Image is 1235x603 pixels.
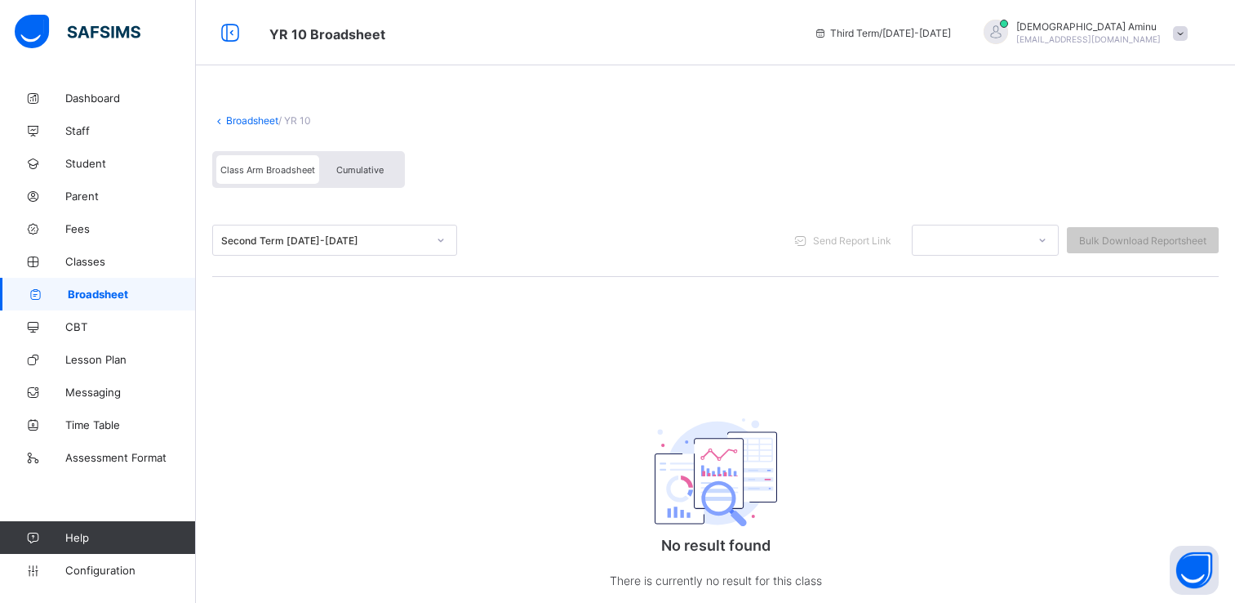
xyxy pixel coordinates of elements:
[553,537,879,554] p: No result found
[814,27,951,39] span: session/term information
[269,26,385,42] span: Class Arm Broadsheet
[1079,234,1206,247] span: Bulk Download Reportsheet
[1170,546,1219,595] button: Open asap
[221,234,427,247] div: Second Term [DATE]-[DATE]
[65,157,196,170] span: Student
[278,114,311,127] span: / YR 10
[813,234,891,247] span: Send Report Link
[65,451,196,464] span: Assessment Format
[220,164,315,176] span: Class Arm Broadsheet
[65,564,195,577] span: Configuration
[226,114,278,127] a: Broadsheet
[65,255,196,268] span: Classes
[1016,34,1161,44] span: [EMAIL_ADDRESS][DOMAIN_NAME]
[65,353,196,366] span: Lesson Plan
[65,124,196,137] span: Staff
[65,190,196,203] span: Parent
[967,20,1196,47] div: HafsahAminu
[336,164,384,176] span: Cumulative
[553,570,879,591] p: There is currently no result for this class
[65,320,196,333] span: CBT
[65,92,196,105] span: Dashboard
[655,418,777,526] img: classEmptyState.7d4ec5dc6d57f4e1adfd249b62c1c528.svg
[65,386,196,399] span: Messaging
[65,222,196,235] span: Fees
[15,15,140,49] img: safsims
[65,531,195,544] span: Help
[68,288,196,301] span: Broadsheet
[1016,20,1161,33] span: [DEMOGRAPHIC_DATA] Aminu
[65,418,196,431] span: Time Table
